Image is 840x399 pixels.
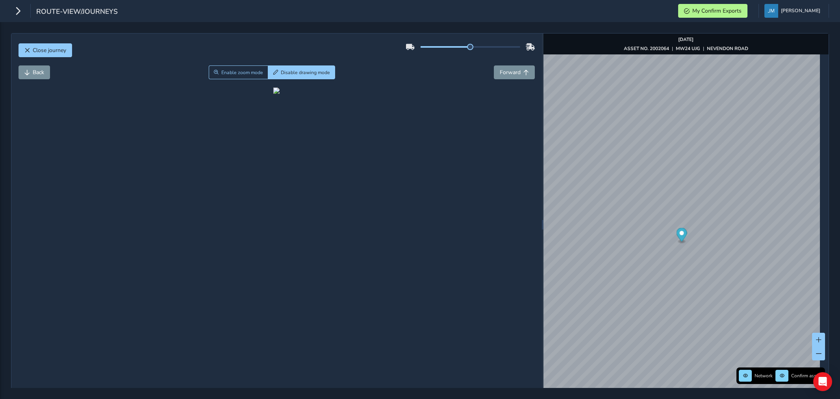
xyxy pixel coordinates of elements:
[678,4,747,18] button: My Confirm Exports
[678,36,694,43] strong: [DATE]
[764,4,823,18] button: [PERSON_NAME]
[764,4,778,18] img: diamond-layout
[707,45,748,52] strong: NEVENDON ROAD
[692,7,742,15] span: My Confirm Exports
[676,45,700,52] strong: MW24 UJG
[791,373,823,379] span: Confirm assets
[755,373,773,379] span: Network
[19,65,50,79] button: Back
[268,65,335,79] button: Draw
[494,65,535,79] button: Forward
[500,69,521,76] span: Forward
[221,69,263,76] span: Enable zoom mode
[33,69,44,76] span: Back
[781,4,820,18] span: [PERSON_NAME]
[676,228,687,244] div: Map marker
[36,7,118,18] span: route-view/journeys
[624,45,748,52] div: | |
[813,372,832,391] div: Open Intercom Messenger
[281,69,330,76] span: Disable drawing mode
[209,65,268,79] button: Zoom
[33,47,66,54] span: Close journey
[624,45,669,52] strong: ASSET NO. 2002064
[19,43,72,57] button: Close journey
